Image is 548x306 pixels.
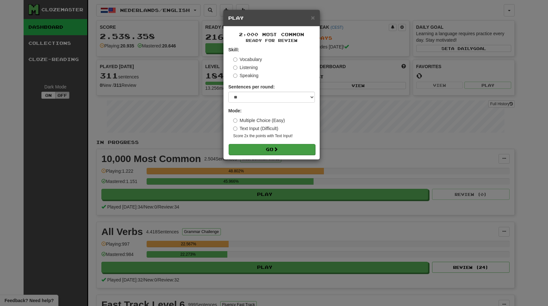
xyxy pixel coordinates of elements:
[228,47,239,52] strong: Skill:
[233,127,237,131] input: Text Input (Difficult)
[233,57,237,62] input: Vocabulary
[233,118,237,123] input: Multiple Choice (Easy)
[233,117,285,124] label: Multiple Choice (Easy)
[233,66,237,70] input: Listening
[233,74,237,78] input: Speaking
[228,38,315,43] small: Ready for Review
[228,84,275,90] label: Sentences per round:
[228,15,315,21] h5: Play
[233,64,258,71] label: Listening
[233,72,258,79] label: Speaking
[228,108,242,113] strong: Mode:
[233,133,315,139] small: Score 2x the points with Text Input !
[311,14,315,21] span: ×
[229,144,315,155] button: Go
[311,14,315,21] button: Close
[239,32,304,37] span: 2,000 Most Common
[233,56,262,63] label: Vocabulary
[233,125,278,132] label: Text Input (Difficult)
